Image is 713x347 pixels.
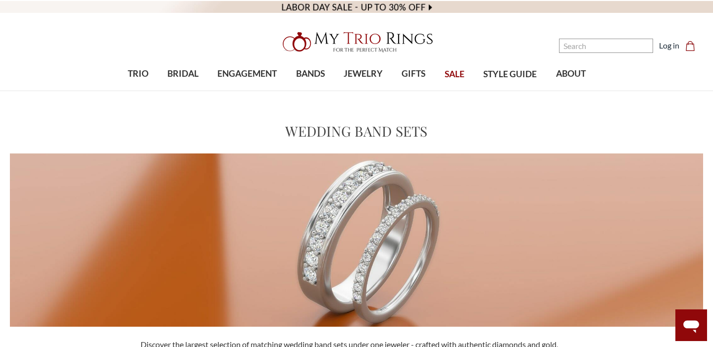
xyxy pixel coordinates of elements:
[435,58,474,91] a: SALE
[408,90,418,91] button: submenu toggle
[296,67,325,80] span: BANDS
[207,26,507,58] a: My Trio Rings
[118,58,157,90] a: TRIO
[685,40,701,51] a: Cart with 0 items
[659,40,679,51] a: Log in
[474,58,546,91] a: STYLE GUIDE
[286,58,334,90] a: BANDS
[445,68,464,81] span: SALE
[217,67,277,80] span: ENGAGEMENT
[392,58,435,90] a: GIFTS
[306,90,315,91] button: submenu toggle
[178,90,188,91] button: submenu toggle
[344,67,383,80] span: JEWELRY
[483,68,537,81] span: STYLE GUIDE
[285,121,427,142] h1: Wedding Band Sets
[167,67,199,80] span: BRIDAL
[277,26,436,58] img: My Trio Rings
[128,67,149,80] span: TRIO
[242,90,252,91] button: submenu toggle
[208,58,286,90] a: ENGAGEMENT
[559,39,653,53] input: Search
[334,58,392,90] a: JEWELRY
[158,58,208,90] a: BRIDAL
[685,41,695,51] svg: cart.cart_preview
[133,90,143,91] button: submenu toggle
[402,67,425,80] span: GIFTS
[358,90,368,91] button: submenu toggle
